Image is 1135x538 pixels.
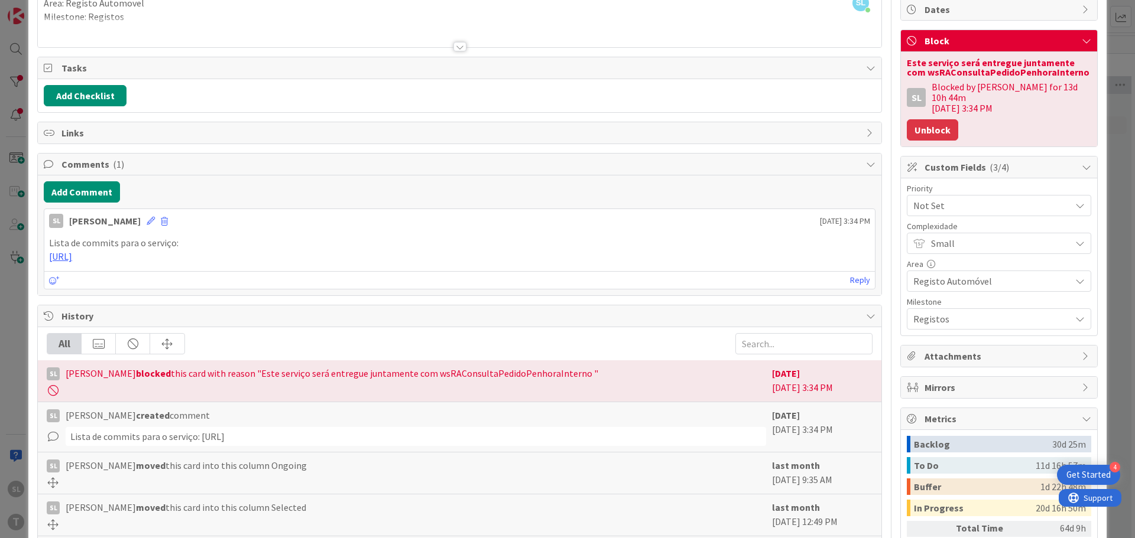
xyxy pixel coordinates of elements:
div: Priority [907,184,1091,193]
p: Lista de commits para o serviço: [49,236,870,250]
div: SL [907,88,926,107]
span: Attachments [925,349,1076,363]
span: Registos [913,311,1065,327]
div: To Do [914,457,1036,474]
span: Not Set [913,197,1065,214]
input: Search... [735,333,873,354]
span: Dates [925,2,1076,17]
div: Buffer [914,478,1040,495]
button: Unblock [907,119,958,141]
div: 1d 22h 48m [1040,478,1086,495]
div: Lista de commits para o serviço: [URL] [66,427,766,446]
span: Custom Fields [925,160,1076,174]
span: ( 1 ) [113,158,124,170]
div: Get Started [1066,469,1111,481]
div: SL [49,214,63,228]
div: SL [47,459,60,472]
div: [DATE] 9:35 AM [772,458,873,488]
div: Open Get Started checklist, remaining modules: 4 [1057,465,1120,485]
span: Block [925,34,1076,48]
b: moved [136,501,166,513]
span: [DATE] 3:34 PM [820,215,870,227]
span: History [61,309,860,323]
p: Milestone: Registos [44,10,875,24]
b: moved [136,459,166,471]
span: Metrics [925,412,1076,426]
b: [DATE] [772,409,800,421]
div: [DATE] 12:49 PM [772,500,873,530]
div: [DATE] 3:34 PM [772,408,873,446]
div: [PERSON_NAME] [69,214,141,228]
div: 20d 16h 50m [1036,500,1086,516]
div: Este serviço será entregue juntamente com wsRAConsultaPedidoPenhoraInterno [907,58,1091,77]
b: blocked [136,367,171,379]
a: [URL] [49,250,72,262]
b: last month [772,459,820,471]
span: [PERSON_NAME] this card into this column Selected [66,500,306,514]
div: SL [47,409,60,422]
span: [PERSON_NAME] comment [66,408,210,422]
span: ( 3/4 ) [990,161,1009,173]
div: Area [907,260,1091,268]
a: Reply [850,273,870,288]
div: Milestone [907,298,1091,306]
div: Total Time [956,521,1021,537]
span: Tasks [61,61,860,75]
button: Add Checklist [44,85,127,106]
span: Small [931,235,1065,252]
div: All [47,334,82,354]
div: Blocked by [PERSON_NAME] for 13d 10h 44m [DATE] 3:34 PM [932,81,1091,113]
span: [PERSON_NAME] this card with reason "Este serviço será entregue juntamente com wsRAConsultaPedido... [66,366,598,380]
div: SL [47,367,60,380]
b: created [136,409,170,421]
button: Add Comment [44,181,120,203]
span: Links [61,126,860,140]
span: Registo Automóvel [913,273,1065,289]
div: [DATE] 3:34 PM [772,366,873,396]
span: Support [25,2,54,16]
div: SL [47,501,60,514]
div: 4 [1110,462,1120,472]
span: Mirrors [925,380,1076,394]
div: 30d 25m [1052,436,1086,452]
div: 11d 16h 57m [1036,457,1086,474]
b: last month [772,501,820,513]
span: [PERSON_NAME] this card into this column Ongoing [66,458,307,472]
div: 64d 9h [1026,521,1086,537]
span: Comments [61,157,860,171]
div: Complexidade [907,222,1091,230]
div: In Progress [914,500,1036,516]
div: Backlog [914,436,1052,452]
b: [DATE] [772,367,800,379]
